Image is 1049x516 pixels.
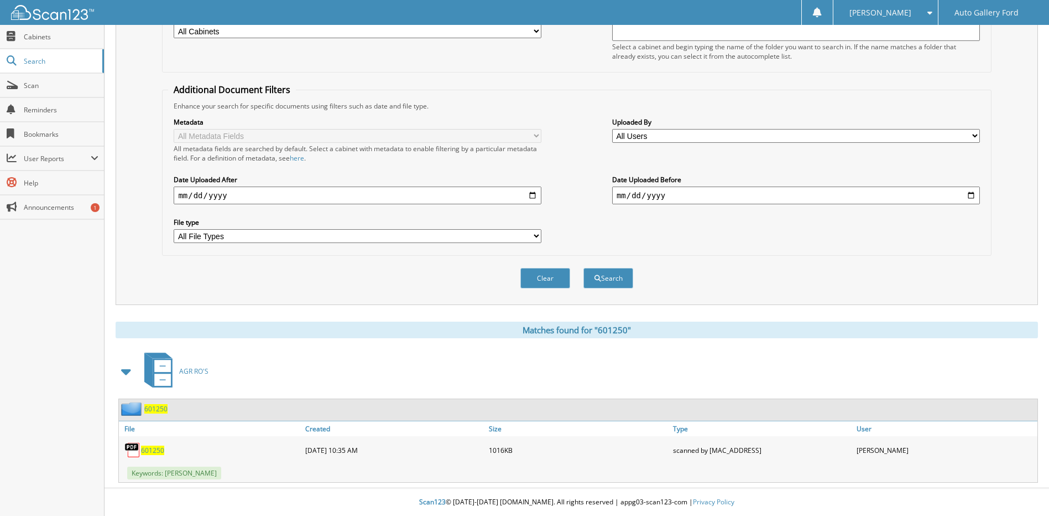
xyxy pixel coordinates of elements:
[583,268,633,288] button: Search
[174,175,541,184] label: Date Uploaded After
[854,439,1037,461] div: [PERSON_NAME]
[670,439,854,461] div: scanned by [MAC_ADDRESS]
[24,154,91,163] span: User Reports
[612,187,980,204] input: end
[141,446,164,455] a: 601250
[11,5,94,20] img: scan123-logo-white.svg
[520,268,570,288] button: Clear
[24,32,98,42] span: Cabinets
[486,439,670,461] div: 1016KB
[24,130,98,139] span: Bookmarks
[290,153,304,163] a: here
[612,175,980,184] label: Date Uploaded Before
[24,81,98,90] span: Scan
[994,463,1049,516] iframe: Chat Widget
[138,349,208,393] a: AGR RO'S
[486,421,670,436] a: Size
[105,489,1049,516] div: © [DATE]-[DATE] [DOMAIN_NAME]. All rights reserved | appg03-scan123-com |
[302,439,486,461] div: [DATE] 10:35 AM
[419,497,446,507] span: Scan123
[24,105,98,115] span: Reminders
[849,9,911,16] span: [PERSON_NAME]
[124,442,141,458] img: PDF.png
[116,322,1038,338] div: Matches found for "601250"
[168,101,985,111] div: Enhance your search for specific documents using filters such as date and file type.
[174,187,541,204] input: start
[121,402,144,416] img: folder2.png
[144,404,168,414] a: 601250
[174,117,541,127] label: Metadata
[91,203,100,212] div: 1
[174,144,541,163] div: All metadata fields are searched by default. Select a cabinet with metadata to enable filtering b...
[954,9,1019,16] span: Auto Gallery Ford
[24,203,98,212] span: Announcements
[174,218,541,227] label: File type
[119,421,302,436] a: File
[612,117,980,127] label: Uploaded By
[670,421,854,436] a: Type
[854,421,1037,436] a: User
[127,467,221,479] span: Keywords: [PERSON_NAME]
[24,56,97,66] span: Search
[693,497,734,507] a: Privacy Policy
[24,178,98,188] span: Help
[302,421,486,436] a: Created
[179,367,208,376] span: AGR RO'S
[168,84,296,96] legend: Additional Document Filters
[612,42,980,61] div: Select a cabinet and begin typing the name of the folder you want to search in. If the name match...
